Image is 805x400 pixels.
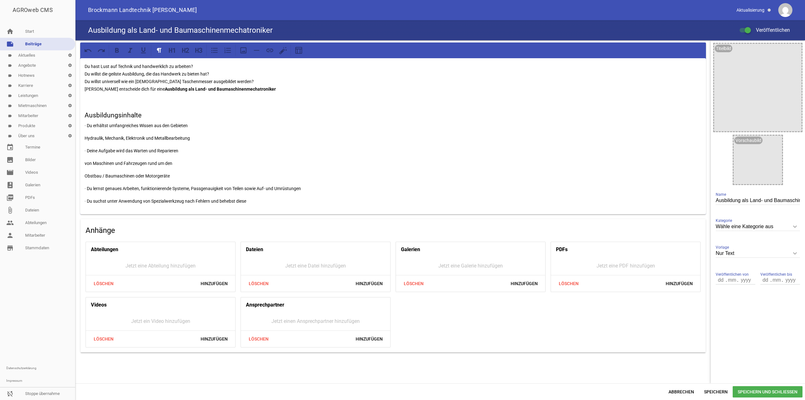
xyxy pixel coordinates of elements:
i: keyboard_arrow_down [790,222,800,232]
span: Löschen [243,278,274,289]
h4: Ansprechpartner [246,300,284,310]
h4: Anhänge [86,225,701,235]
span: Hinzufügen [661,278,698,289]
p: · Du erhältst umfangreiches Wissen aus den Gebieten [85,122,702,129]
span: Veröffentlichen bis [760,271,792,278]
h4: Galerien [401,245,420,255]
span: Löschen [243,333,274,345]
i: settings [65,70,75,81]
i: settings [65,111,75,121]
i: label [8,64,12,68]
span: Hinzufügen [506,278,543,289]
span: Veröffentlichen [748,27,790,33]
span: Hinzufügen [196,333,233,345]
i: attach_file [6,206,14,214]
span: Speichern [699,386,733,397]
strong: Ausbildung als Land- und Baumaschinenmechatroniker [165,87,276,92]
i: person [6,232,14,239]
i: settings [65,50,75,60]
span: Hinzufügen [196,278,233,289]
p: · Du suchst unter Anwendung von Spezialwerkzeug nach Fehlern und behebst diese [85,197,702,205]
input: yyyy [782,276,798,284]
i: settings [65,91,75,101]
p: Hydraulik, Mechanik, Elektronik und Metallbearbeitung [85,134,702,142]
i: label [8,54,12,58]
input: dd [716,276,726,284]
i: sync_disabled [6,390,14,397]
span: Abbrechen [663,386,699,397]
i: store_mall_directory [6,244,14,252]
i: label [8,114,12,118]
h3: Ausbildungsinhalte [85,110,702,121]
span: Speichern und Schließen [733,386,802,397]
span: Veröffentlichen von [716,271,749,278]
span: Löschen [398,278,429,289]
h4: Videos [91,300,107,310]
i: home [6,28,14,35]
i: settings [65,131,75,141]
p: Obstbau / Baumaschinen oder Motorgeräte [85,172,702,180]
i: label [8,74,12,78]
h4: Dateien [246,245,263,255]
h4: PDFs [556,245,568,255]
input: mm [771,276,782,284]
i: picture_as_pdf [6,194,14,201]
i: label [8,104,12,108]
span: Hinzufügen [351,333,388,345]
h4: Ausbildung als Land- und Baumaschinenmechatroniker [88,25,273,35]
span: Hinzufügen [351,278,388,289]
p: · Du lernst genaues Arbeiten, funktionierende Systeme, Passgenauigkeit von Teilen sowie Auf- und ... [85,185,702,192]
i: movie [6,169,14,176]
i: settings [65,81,75,91]
p: Du hast Lust auf Technik und handwerklich zu arbeiten? Du willst die geilste Ausbildung, die das ... [85,63,702,93]
input: dd [760,276,771,284]
div: Jetzt eine Galerie hinzufügen [396,257,545,275]
div: Jetzt eine Abteilung hinzufügen [86,257,235,275]
i: photo_album [6,181,14,189]
i: settings [65,121,75,131]
span: Löschen [88,333,119,345]
i: people [6,219,14,227]
i: image [6,156,14,164]
i: label [8,84,12,88]
p: von Maschinen und Fahrzeugen rund um den [85,160,702,167]
div: Jetzt einen Ansprechpartner hinzufügen [241,313,390,330]
div: Titelbild [715,45,732,52]
span: Brockmann Landtechnik [PERSON_NAME] [88,7,197,13]
span: Löschen [553,278,584,289]
i: settings [65,101,75,111]
div: Vorschaubild [734,137,763,144]
i: event [6,144,14,151]
p: · Deine Aufgabe wird das Warten und Reparieren [85,147,702,155]
h4: Abteilungen [91,245,118,255]
div: Jetzt eine Datei hinzufügen [241,257,390,275]
input: mm [726,276,738,284]
i: label [8,134,12,138]
i: label [8,124,12,128]
i: note [6,40,14,48]
i: label [8,94,12,98]
i: settings [65,60,75,70]
span: Löschen [88,278,119,289]
i: keyboard_arrow_down [790,248,800,258]
input: yyyy [738,276,753,284]
div: Jetzt eine PDF hinzufügen [551,257,700,275]
div: Jetzt ein Video hinzufügen [86,313,235,330]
